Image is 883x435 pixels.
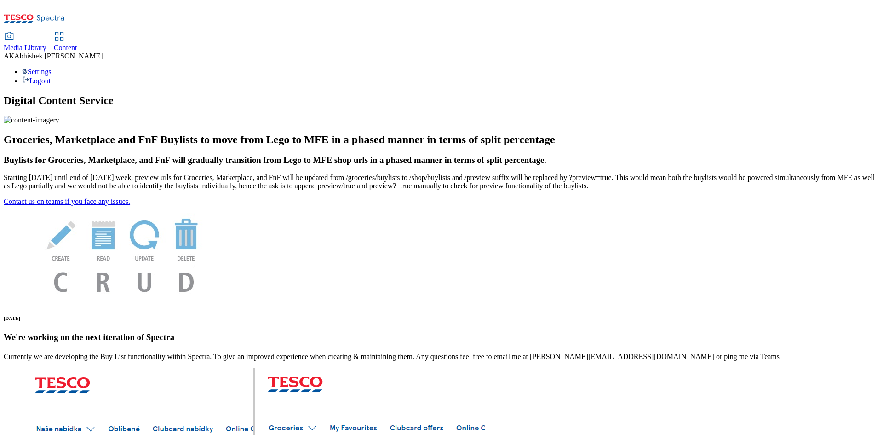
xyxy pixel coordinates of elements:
[4,332,879,342] h3: We're working on the next iteration of Spectra
[14,52,103,60] span: Abhishek [PERSON_NAME]
[4,174,879,190] p: Starting [DATE] until end of [DATE] week, preview urls for Groceries, Marketplace, and FnF will b...
[22,68,52,75] a: Settings
[4,52,14,60] span: AK
[4,206,243,302] img: News Image
[4,155,879,165] h3: Buylists for Groceries, Marketplace, and FnF will gradually transition from Lego to MFE shop urls...
[4,353,879,361] p: Currently we are developing the Buy List functionality within Spectra. To give an improved experi...
[4,116,59,124] img: content-imagery
[4,33,46,52] a: Media Library
[4,197,130,205] a: Contact us on teams if you face any issues.
[4,94,879,107] h1: Digital Content Service
[4,44,46,52] span: Media Library
[54,44,77,52] span: Content
[22,77,51,85] a: Logout
[4,315,879,321] h6: [DATE]
[4,133,879,146] h2: Groceries, Marketplace and FnF Buylists to move from Lego to MFE in a phased manner in terms of s...
[54,33,77,52] a: Content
